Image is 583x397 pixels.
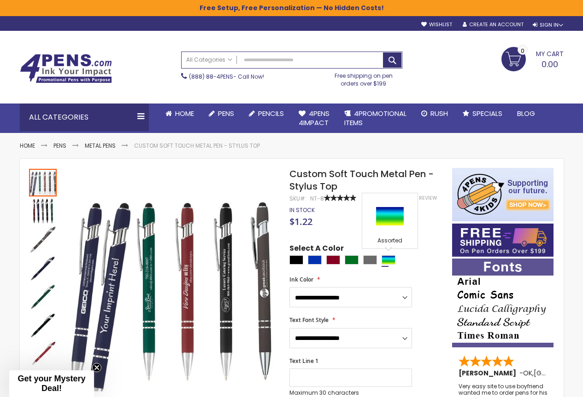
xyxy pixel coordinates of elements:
[382,255,395,265] div: Assorted
[20,54,112,83] img: 4Pens Custom Pens and Promotional Products
[53,142,66,150] a: Pens
[201,104,241,124] a: Pens
[85,142,116,150] a: Metal Pens
[452,168,554,221] img: 4pens 4 kids
[29,339,57,368] div: Custom Soft Touch Metal Pen - Stylus Top
[175,109,194,118] span: Home
[189,73,264,81] span: - Call Now!
[29,283,57,311] img: Custom Soft Touch Metal Pen - Stylus Top
[459,368,519,378] span: [PERSON_NAME]
[533,22,563,29] div: Sign In
[414,104,455,124] a: Rush
[241,104,291,124] a: Pencils
[289,207,315,214] div: Availability
[20,104,149,131] div: All Categories
[430,109,448,118] span: Rush
[289,206,315,214] span: In stock
[29,225,58,253] div: Custom Soft Touch Metal Pen - Stylus Top
[517,109,535,118] span: Blog
[289,243,344,256] span: Select A Color
[452,259,554,347] img: font-personalization-examples
[29,254,57,282] img: Custom Soft Touch Metal Pen - Stylus Top
[326,255,340,265] div: Burgundy
[218,109,234,118] span: Pens
[325,69,402,87] div: Free shipping on pen orders over $199
[29,197,57,225] img: Custom Soft Touch Metal Pen - Stylus Top
[29,196,58,225] div: Custom Soft Touch Metal Pen - Stylus Top
[92,363,101,372] button: Close teaser
[463,21,524,28] a: Create an Account
[542,58,558,70] span: 0.00
[310,195,324,202] div: NT-8
[365,237,415,246] div: Assorted
[289,316,329,324] span: Text Font Style
[345,255,359,265] div: Green
[29,282,58,311] div: Custom Soft Touch Metal Pen - Stylus Top
[289,167,434,193] span: Custom Soft Touch Metal Pen - Stylus Top
[289,357,318,365] span: Text Line 1
[258,109,284,118] span: Pencils
[182,52,237,67] a: All Categories
[510,104,542,124] a: Blog
[134,142,260,150] li: Custom Soft Touch Metal Pen - Stylus Top
[29,226,57,253] img: Custom Soft Touch Metal Pen - Stylus Top
[289,195,306,202] strong: SKU
[9,370,94,397] div: Get your Mystery Deal!Close teaser
[455,104,510,124] a: Specials
[521,46,524,55] span: 0
[186,56,232,63] span: All Categories
[158,104,201,124] a: Home
[308,255,322,265] div: Blue
[18,374,85,393] span: Get your Mystery Deal!
[501,47,564,70] a: 0.00 0
[299,109,330,127] span: 4Pens 4impact
[472,109,502,118] span: Specials
[289,276,313,283] span: Ink Color
[324,195,356,201] div: 100%
[189,73,233,81] a: (888) 88-4PENS
[289,215,312,228] span: $1.22
[337,104,414,133] a: 4PROMOTIONALITEMS
[67,181,277,391] img: Custom Soft Touch Metal Pen - Stylus Top
[29,340,57,368] img: Custom Soft Touch Metal Pen - Stylus Top
[289,389,412,397] p: Maximum 30 characters
[421,21,452,28] a: Wishlist
[363,255,377,265] div: Grey
[29,253,58,282] div: Custom Soft Touch Metal Pen - Stylus Top
[507,372,583,397] iframe: Google Customer Reviews
[291,104,337,133] a: 4Pens4impact
[29,168,58,196] div: Custom Soft Touch Metal Pen - Stylus Top
[20,142,35,150] a: Home
[452,224,554,257] img: Free shipping on orders over $199
[289,255,303,265] div: Black
[29,311,58,339] div: Custom Soft Touch Metal Pen - Stylus Top
[344,109,406,127] span: 4PROMOTIONAL ITEMS
[29,311,57,339] img: Custom Soft Touch Metal Pen - Stylus Top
